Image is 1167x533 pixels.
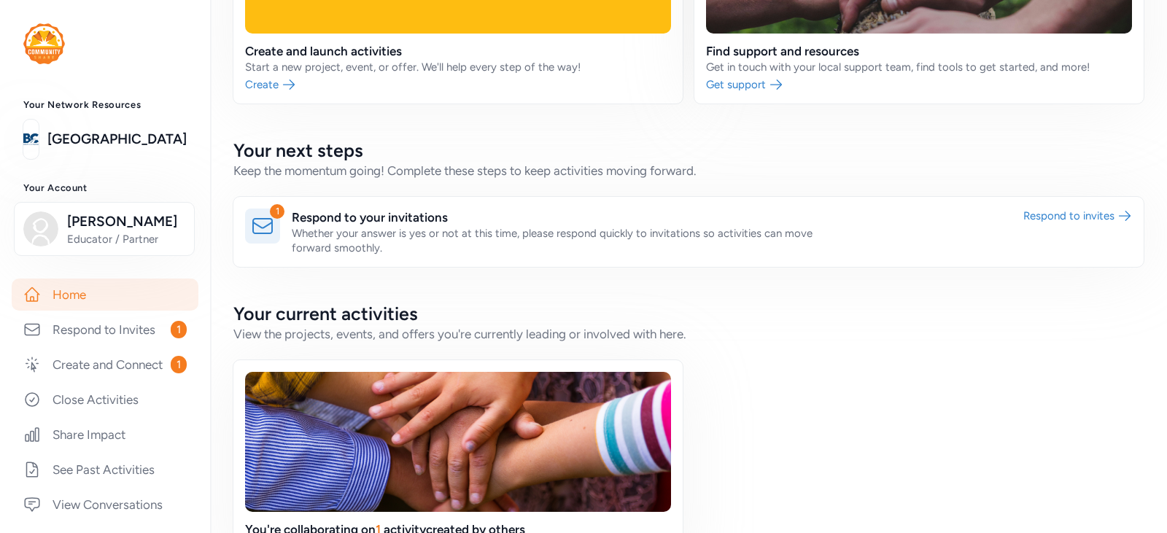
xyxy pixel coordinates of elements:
a: Create and Connect1 [12,349,198,381]
div: Keep the momentum going! Complete these steps to keep activities moving forward. [233,162,1144,179]
h2: Your current activities [233,302,1144,325]
h2: Your next steps [233,139,1144,162]
button: [PERSON_NAME]Educator / Partner [14,202,195,256]
a: [GEOGRAPHIC_DATA] [47,129,187,149]
h3: Your Account [23,182,187,194]
img: logo [23,23,65,64]
span: Educator / Partner [67,232,185,246]
img: logo [23,123,39,155]
div: 1 [270,204,284,219]
span: 1 [171,321,187,338]
a: Home [12,279,198,311]
span: 1 [171,356,187,373]
div: View the projects, events, and offers you're currently leading or involved with here. [233,325,1144,343]
a: Close Activities [12,384,198,416]
a: See Past Activities [12,454,198,486]
span: [PERSON_NAME] [67,211,185,232]
h3: Your Network Resources [23,99,187,111]
a: View Conversations [12,489,198,521]
a: Share Impact [12,419,198,451]
a: Respond to Invites1 [12,314,198,346]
